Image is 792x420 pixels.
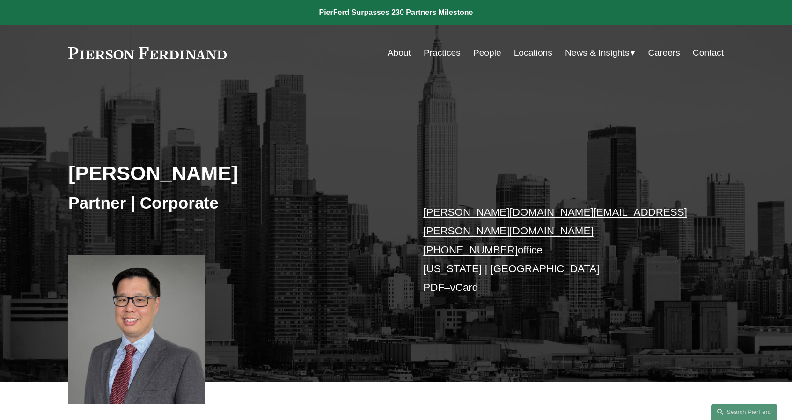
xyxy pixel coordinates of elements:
[473,44,501,62] a: People
[514,44,552,62] a: Locations
[450,282,478,293] a: vCard
[423,203,696,297] p: office [US_STATE] | [GEOGRAPHIC_DATA] –
[711,404,777,420] a: Search this site
[68,193,396,213] h3: Partner | Corporate
[388,44,411,62] a: About
[565,44,636,62] a: folder dropdown
[423,244,518,256] a: [PHONE_NUMBER]
[423,206,687,237] a: [PERSON_NAME][DOMAIN_NAME][EMAIL_ADDRESS][PERSON_NAME][DOMAIN_NAME]
[424,44,461,62] a: Practices
[693,44,724,62] a: Contact
[648,44,680,62] a: Careers
[68,161,396,185] h2: [PERSON_NAME]
[565,45,630,61] span: News & Insights
[423,282,444,293] a: PDF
